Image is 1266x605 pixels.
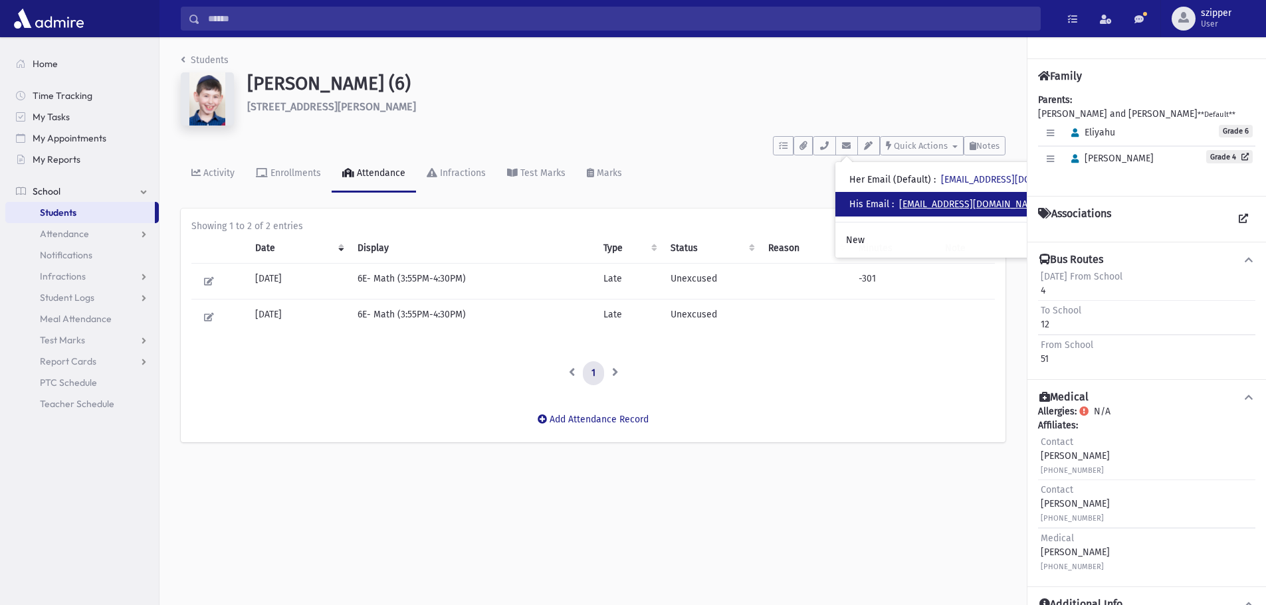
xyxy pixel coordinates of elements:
button: Medical [1038,390,1255,404]
button: Notes [964,136,1005,155]
span: To School [1041,305,1081,316]
h6: [STREET_ADDRESS][PERSON_NAME] [247,100,1005,113]
th: Type: activate to sort column ascending [595,233,663,264]
h4: Family [1038,70,1082,82]
span: PTC Schedule [40,377,97,389]
a: Grade 4 [1206,150,1253,163]
td: Late [595,264,663,300]
td: Unexcused [663,264,760,300]
div: Her Email (Default) [849,173,1085,187]
span: [DATE] From School [1041,271,1122,282]
span: My Reports [33,153,80,165]
span: Contact [1041,484,1073,495]
button: Edit [199,307,219,327]
span: Quick Actions [894,141,948,151]
a: Time Tracking [5,85,159,106]
a: Activity [181,155,245,193]
a: My Tasks [5,106,159,128]
button: Bus Routes [1038,253,1255,267]
a: Home [5,53,159,74]
span: Students [40,207,76,218]
span: Contact [1041,436,1073,448]
b: Affiliates: [1038,420,1078,431]
span: Attendance [40,228,89,240]
div: [PERSON_NAME] [1041,531,1110,573]
td: -301 [851,264,937,300]
a: Enrollments [245,155,332,193]
span: From School [1041,339,1093,351]
div: Showing 1 to 2 of 2 entries [191,219,995,233]
a: Teacher Schedule [5,393,159,414]
div: His Email [849,197,1043,211]
td: 6E- Math (3:55PM-4:30PM) [350,300,595,335]
a: My Reports [5,149,159,170]
span: Notifications [40,249,92,261]
a: Test Marks [5,329,159,351]
span: Infractions [40,270,86,282]
small: [PHONE_NUMBER] [1041,466,1104,475]
a: Students [181,54,229,66]
div: Enrollments [268,167,321,179]
th: Status: activate to sort column ascending [663,233,760,264]
span: My Tasks [33,111,70,123]
a: View all Associations [1231,207,1255,231]
a: Report Cards [5,351,159,372]
td: [DATE] [247,264,350,300]
td: Late [595,300,663,335]
span: [PERSON_NAME] [1065,153,1154,164]
span: Teacher Schedule [40,398,114,410]
a: 1 [583,361,604,385]
div: Marks [594,167,622,179]
a: Student Logs [5,287,159,308]
a: Meal Attendance [5,308,159,329]
a: Infractions [5,266,159,287]
a: New [835,228,1095,252]
a: Notifications [5,244,159,266]
div: 12 [1041,303,1081,331]
button: Add Attendance Record [529,408,657,432]
a: Infractions [416,155,496,193]
a: Test Marks [496,155,576,193]
span: Grade 6 [1219,125,1253,137]
span: Eliyahu [1065,127,1115,138]
span: Report Cards [40,355,96,367]
span: Home [33,58,58,70]
td: [DATE] [247,300,350,335]
a: School [5,181,159,202]
div: N/A [1038,404,1255,576]
td: 6E- Math (3:55PM-4:30PM) [350,264,595,300]
button: Quick Actions [880,136,964,155]
div: [PERSON_NAME] [1041,483,1110,525]
a: Attendance [5,223,159,244]
b: Allergies: [1038,406,1077,417]
th: Reason: activate to sort column ascending [760,233,851,264]
span: Test Marks [40,334,85,346]
span: Time Tracking [33,90,92,102]
small: [PHONE_NUMBER] [1041,514,1104,523]
span: : [934,174,936,185]
th: Display [350,233,595,264]
span: Student Logs [40,292,94,303]
h4: Bus Routes [1039,253,1103,267]
a: Attendance [332,155,416,193]
a: My Appointments [5,128,159,149]
div: Infractions [437,167,486,179]
div: Activity [201,167,235,179]
img: w== [181,72,234,126]
img: AdmirePro [11,5,87,32]
span: Meal Attendance [40,313,112,325]
a: Marks [576,155,633,193]
div: Test Marks [518,167,566,179]
span: School [33,185,60,197]
span: szipper [1201,8,1231,19]
span: : [892,199,894,210]
h1: [PERSON_NAME] (6) [247,72,1005,95]
div: [PERSON_NAME] and [PERSON_NAME] [1038,93,1255,185]
a: Students [5,202,155,223]
th: Date: activate to sort column ascending [247,233,350,264]
span: Notes [976,141,1000,151]
td: Unexcused [663,300,760,335]
div: 4 [1041,270,1122,298]
a: PTC Schedule [5,372,159,393]
input: Search [200,7,1040,31]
